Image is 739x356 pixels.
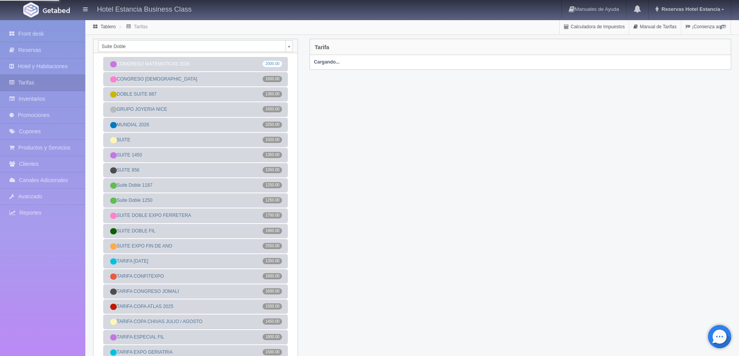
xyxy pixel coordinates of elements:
[263,228,282,234] span: 1900.00
[103,193,288,208] a: Suite Doble 12501250.00
[263,318,282,325] span: 1450.00
[97,4,192,14] h4: Hotel Estancia Business Class
[134,24,147,29] a: Tarifas
[103,178,288,193] a: Suite Doble 11871250.00
[263,122,282,128] span: 3250.00
[103,163,288,177] a: SUITE 8561050.00
[100,24,116,29] a: Tablero
[263,106,282,112] span: 1650.00
[103,239,288,253] a: SUITE EXPO FIN DE ANO2550.00
[102,41,282,52] span: Suite Doble
[681,19,730,34] a: ¡Comienza aquí!
[23,2,39,17] img: Getabed
[263,212,282,218] span: 1700.00
[263,334,282,340] span: 1800.00
[263,61,282,67] span: 2000.00
[103,299,288,314] a: TARIFA COPA ATLAS 20251500.00
[263,349,282,355] span: 1500.00
[103,224,288,238] a: SUITE DOBLE FIL1900.00
[103,133,288,147] a: SUITE1020.00
[103,102,288,117] a: GRUPO JOYERIA NICE1650.00
[103,254,288,268] a: TARIFA [DATE]1350.00
[263,76,282,82] span: 1600.00
[314,59,339,65] strong: Cargando...
[103,148,288,162] a: SUITE 14501350.00
[315,45,329,50] h4: Tarifa
[103,72,288,86] a: CONGRESO [DEMOGRAPHIC_DATA]1600.00
[263,303,282,310] span: 1500.00
[263,91,282,97] span: 1350.00
[263,243,282,249] span: 2550.00
[659,6,720,12] span: Reservas Hotel Estancia
[103,284,288,299] a: TARIFA CONGRESO JOMALI1600.00
[98,40,293,52] a: Suite Doble
[629,19,681,34] a: Manual de Tarifas
[263,273,282,279] span: 1600.00
[103,330,288,344] a: TARIFA ESPECIAL FIL1800.00
[263,288,282,294] span: 1600.00
[263,197,282,203] span: 1250.00
[263,167,282,173] span: 1050.00
[103,269,288,284] a: TARIFA CONFITEXPO1600.00
[263,137,282,143] span: 1020.00
[103,208,288,223] a: SUITE DOBLE EXPO FERRETERA1700.00
[103,315,288,329] a: TARIFA COPA CHIVAS JULIO / AGOSTO1450.00
[263,152,282,158] span: 1350.00
[263,258,282,264] span: 1350.00
[43,7,70,13] img: Getabed
[263,182,282,188] span: 1250.00
[560,19,629,34] a: Calculadora de Impuestos
[103,57,288,71] a: CONGRESO MATEMATICAS 20262000.00
[103,118,288,132] a: MUNDIAL 20263250.00
[103,87,288,101] a: DOBLE SUITE 8871350.00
